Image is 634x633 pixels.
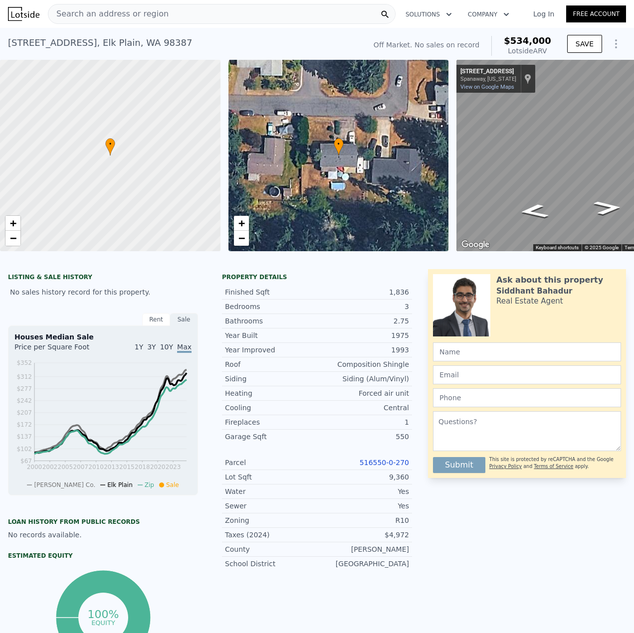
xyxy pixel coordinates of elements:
[433,365,621,384] input: Email
[317,515,410,525] div: R10
[8,552,198,560] div: Estimated Equity
[88,464,104,471] tspan: 2010
[225,345,317,355] div: Year Improved
[433,457,485,473] button: Submit
[317,359,410,369] div: Composition Shingle
[34,481,95,488] span: [PERSON_NAME] Co.
[234,231,249,246] a: Zoom out
[16,446,32,453] tspan: $102
[104,464,119,471] tspan: 2013
[534,464,573,469] a: Terms of Service
[225,359,317,369] div: Roof
[334,138,344,156] div: •
[521,9,566,19] a: Log In
[489,453,621,473] div: This site is protected by reCAPTCHA and the Google and apply.
[5,231,20,246] a: Zoom out
[20,458,32,465] tspan: $67
[317,530,410,540] div: $4,972
[238,217,244,229] span: +
[105,140,115,149] span: •
[225,530,317,540] div: Taxes (2024)
[150,464,166,471] tspan: 2020
[606,34,626,54] button: Show Options
[225,486,317,496] div: Water
[145,481,154,488] span: Zip
[496,274,603,286] div: Ask about this property
[317,388,410,398] div: Forced air unit
[42,464,58,471] tspan: 2002
[166,464,181,471] tspan: 2023
[5,216,20,231] a: Zoom in
[16,385,32,392] tspan: $277
[16,409,32,416] tspan: $207
[8,7,39,21] img: Lotside
[107,481,133,488] span: Elk Plain
[16,421,32,428] tspan: $172
[460,68,516,76] div: [STREET_ADDRESS]
[166,481,179,488] span: Sale
[10,217,16,229] span: +
[105,138,115,156] div: •
[225,515,317,525] div: Zoning
[225,316,317,326] div: Bathrooms
[87,608,119,621] tspan: 100%
[459,238,492,251] a: Open this area in Google Maps (opens a new window)
[536,244,579,251] button: Keyboard shortcuts
[177,343,192,353] span: Max
[360,459,409,467] a: 516550-0-270
[14,342,103,358] div: Price per Square Foot
[225,501,317,511] div: Sewer
[234,216,249,231] a: Zoom in
[135,464,150,471] tspan: 2018
[317,544,410,554] div: [PERSON_NAME]
[16,359,32,366] tspan: $352
[317,302,410,312] div: 3
[317,316,410,326] div: 2.75
[460,84,514,90] a: View on Google Maps
[317,417,410,427] div: 1
[504,35,551,46] span: $534,000
[225,330,317,340] div: Year Built
[398,5,460,23] button: Solutions
[496,286,572,296] div: Siddhant Bahadur
[238,232,244,244] span: −
[317,559,410,569] div: [GEOGRAPHIC_DATA]
[460,5,517,23] button: Company
[16,373,32,380] tspan: $312
[317,486,410,496] div: Yes
[225,544,317,554] div: County
[585,245,619,250] span: © 2025 Google
[8,36,192,50] div: [STREET_ADDRESS] , Elk Plain , WA 98387
[460,76,516,82] div: Spanaway, [US_STATE]
[374,40,479,50] div: Off Market. No sales on record
[170,313,198,326] div: Sale
[524,73,531,84] a: Show location on map
[433,342,621,361] input: Name
[16,433,32,440] tspan: $137
[225,432,317,442] div: Garage Sqft
[225,374,317,384] div: Siding
[8,530,198,540] div: No records available.
[317,432,410,442] div: 550
[459,238,492,251] img: Google
[317,374,410,384] div: Siding (Alum/Vinyl)
[58,464,73,471] tspan: 2005
[433,388,621,407] input: Phone
[317,287,410,297] div: 1,836
[317,403,410,413] div: Central
[504,46,551,56] div: Lotside ARV
[225,403,317,413] div: Cooling
[496,296,563,306] div: Real Estate Agent
[27,464,42,471] tspan: 2000
[225,472,317,482] div: Lot Sqft
[119,464,135,471] tspan: 2015
[10,232,16,244] span: −
[317,330,410,340] div: 1975
[225,417,317,427] div: Fireplaces
[225,388,317,398] div: Heating
[317,345,410,355] div: 1993
[14,332,192,342] div: Houses Median Sale
[8,518,198,526] div: Loan history from public records
[8,273,198,283] div: LISTING & SALE HISTORY
[225,559,317,569] div: School District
